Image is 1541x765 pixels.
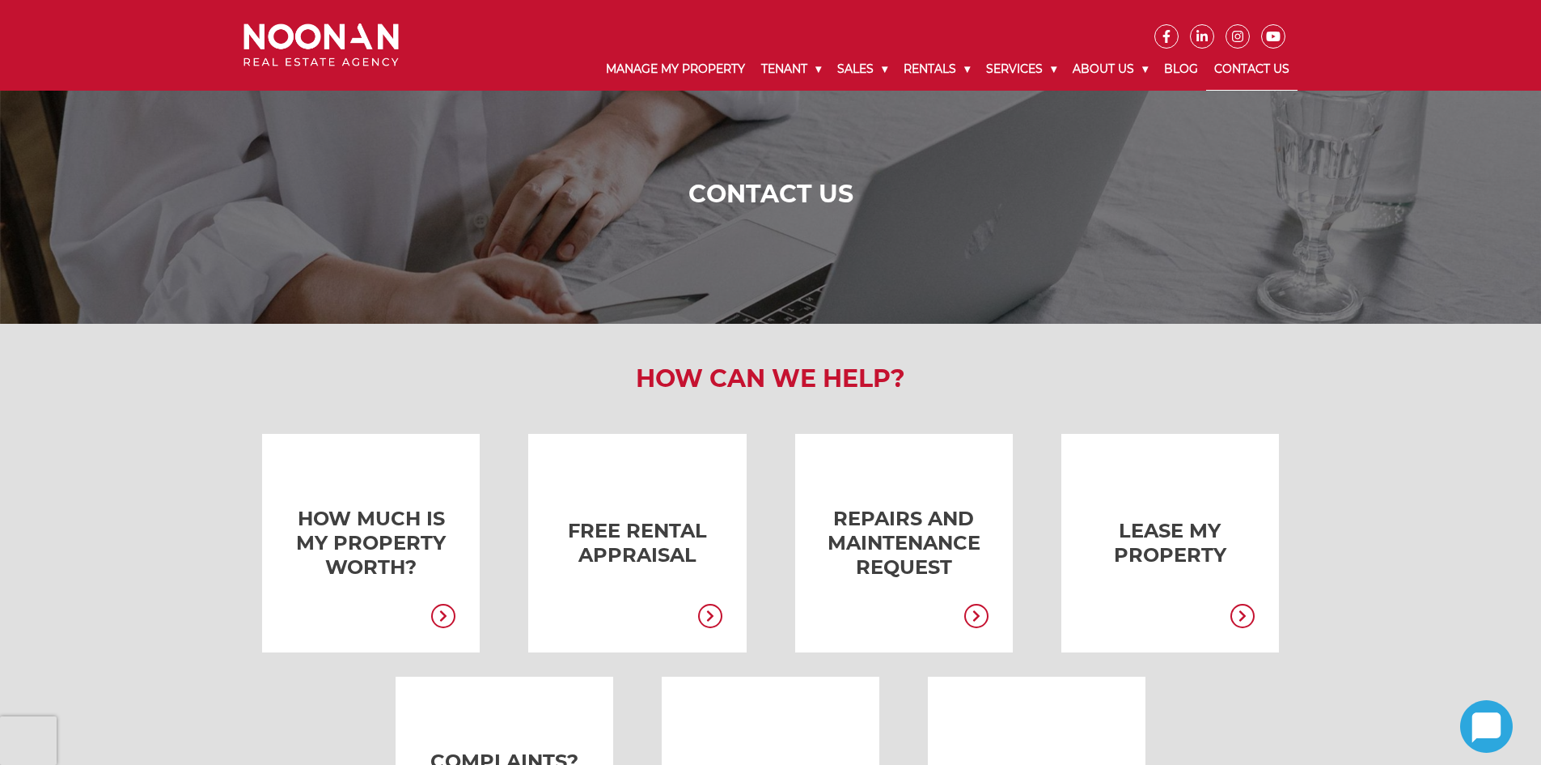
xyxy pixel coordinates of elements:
a: Sales [829,49,895,90]
a: About Us [1065,49,1156,90]
a: Tenant [753,49,829,90]
img: Noonan Real Estate Agency [243,23,399,66]
a: Manage My Property [598,49,753,90]
a: Services [978,49,1065,90]
h2: How Can We Help? [231,364,1310,393]
a: Rentals [895,49,978,90]
h1: Contact Us [248,180,1293,209]
a: Contact Us [1206,49,1298,91]
a: Blog [1156,49,1206,90]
